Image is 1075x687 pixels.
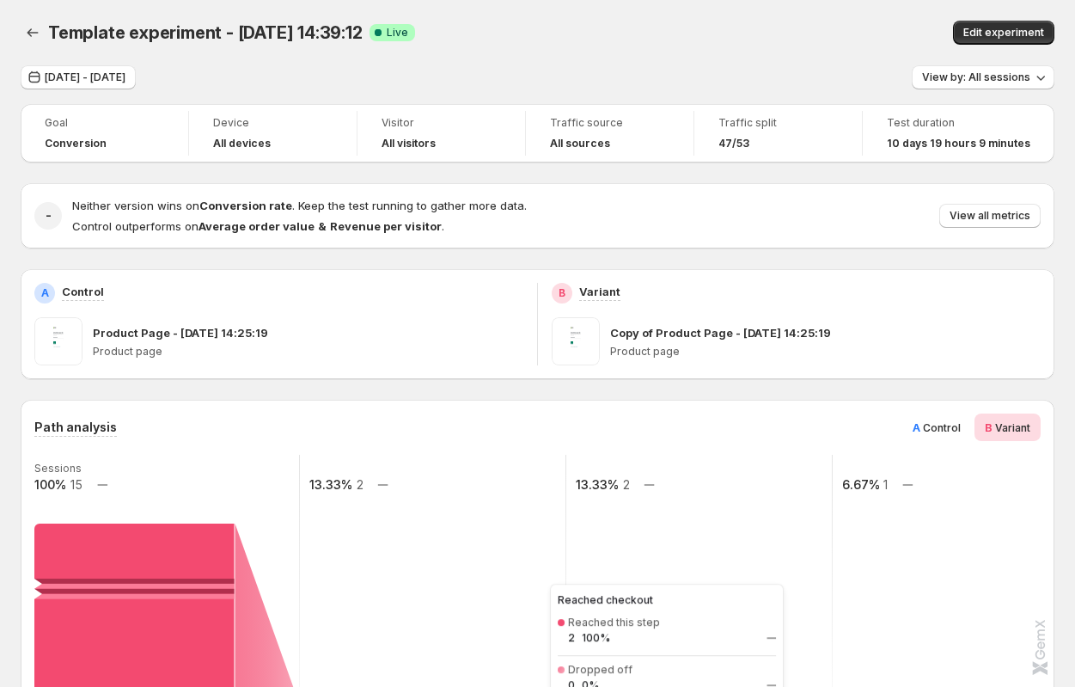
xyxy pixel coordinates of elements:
[34,419,117,436] h3: Path analysis
[579,283,620,300] p: Variant
[387,26,408,40] span: Live
[48,22,363,43] span: Template experiment - [DATE] 14:39:12
[963,26,1044,40] span: Edit experiment
[923,421,961,434] span: Control
[330,219,442,233] strong: Revenue per visitor
[45,116,164,130] span: Goal
[199,199,292,212] strong: Conversion rate
[70,477,82,492] text: 15
[21,21,45,45] button: Back
[62,283,104,300] p: Control
[950,209,1030,223] span: View all metrics
[552,317,600,365] img: Copy of Product Page - Sep 16, 14:25:19
[718,114,838,152] a: Traffic split47/53
[213,114,333,152] a: DeviceAll devices
[93,345,523,359] p: Product page
[559,286,565,300] h2: B
[318,219,327,233] strong: &
[45,114,164,152] a: GoalConversion
[718,116,838,130] span: Traffic split
[34,462,82,475] text: Sessions
[382,114,501,152] a: VisitorAll visitors
[46,207,52,224] h2: -
[213,116,333,130] span: Device
[93,324,268,341] p: Product Page - [DATE] 14:25:19
[922,71,1030,84] span: View by: All sessions
[357,477,363,492] text: 2
[550,137,610,150] h4: All sources
[45,137,107,150] span: Conversion
[72,219,444,233] span: Control outperforms on .
[887,116,1030,130] span: Test duration
[718,137,749,150] span: 47/53
[610,324,831,341] p: Copy of Product Page - [DATE] 14:25:19
[576,477,619,492] text: 13.33%
[309,477,352,492] text: 13.33%
[45,71,125,84] span: [DATE] - [DATE]
[985,420,993,434] span: B
[72,199,527,212] span: Neither version wins on . Keep the test running to gather more data.
[995,421,1030,434] span: Variant
[913,420,920,434] span: A
[550,116,669,130] span: Traffic source
[623,477,630,492] text: 2
[213,137,271,150] h4: All devices
[912,65,1054,89] button: View by: All sessions
[939,204,1041,228] button: View all metrics
[550,114,669,152] a: Traffic sourceAll sources
[887,137,1030,150] span: 10 days 19 hours 9 minutes
[382,137,436,150] h4: All visitors
[887,114,1030,152] a: Test duration10 days 19 hours 9 minutes
[41,286,49,300] h2: A
[382,116,501,130] span: Visitor
[34,477,66,492] text: 100%
[199,219,315,233] strong: Average order value
[34,317,82,365] img: Product Page - Sep 16, 14:25:19
[883,477,888,492] text: 1
[21,65,136,89] button: [DATE] - [DATE]
[842,477,880,492] text: 6.67%
[610,345,1041,359] p: Product page
[953,21,1054,45] button: Edit experiment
